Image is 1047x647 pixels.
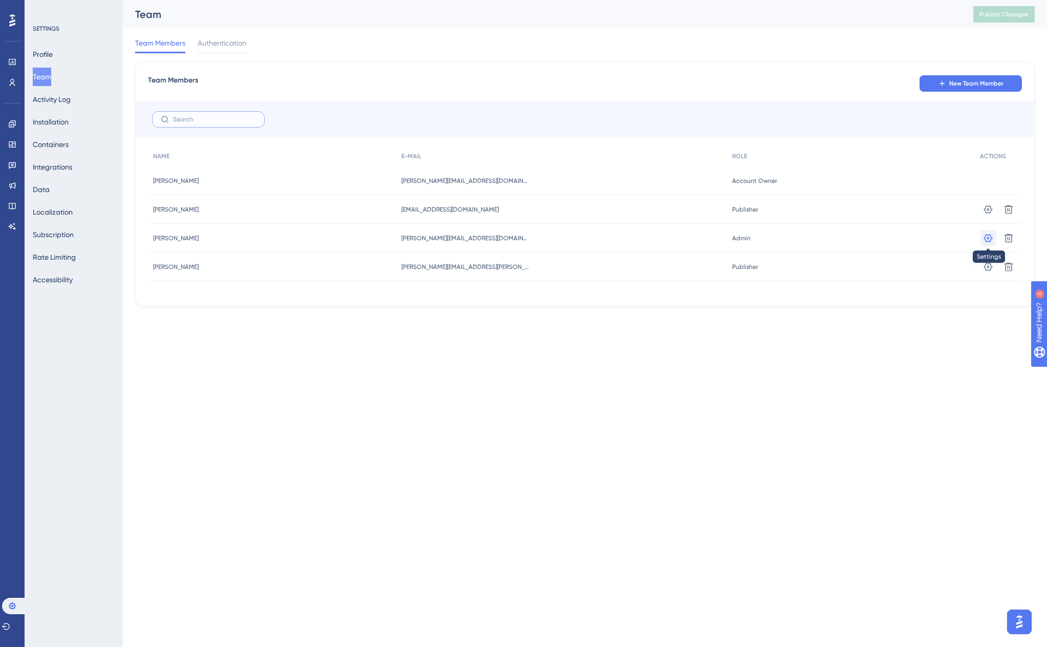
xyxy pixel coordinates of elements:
[33,203,73,221] button: Localization
[135,7,948,22] div: Team
[33,180,50,199] button: Data
[153,263,199,271] span: [PERSON_NAME]
[33,25,116,33] div: SETTINGS
[153,234,199,242] span: [PERSON_NAME]
[401,205,499,214] span: [EMAIL_ADDRESS][DOMAIN_NAME]
[173,116,256,123] input: Search
[153,177,199,185] span: [PERSON_NAME]
[33,248,76,266] button: Rate Limiting
[198,37,246,49] span: Authentication
[33,270,73,289] button: Accessibility
[33,68,51,86] button: Team
[33,113,69,131] button: Installation
[732,205,758,214] span: Publisher
[732,152,747,160] span: ROLE
[24,3,64,15] span: Need Help?
[920,75,1022,92] button: New Team Member
[1004,607,1035,637] iframe: UserGuiding AI Assistant Launcher
[401,177,529,185] span: [PERSON_NAME][EMAIL_ADDRESS][DOMAIN_NAME]
[135,37,185,49] span: Team Members
[732,263,758,271] span: Publisher
[33,225,74,244] button: Subscription
[980,152,1006,160] span: ACTIONS
[401,152,421,160] span: E-MAIL
[153,205,199,214] span: [PERSON_NAME]
[401,263,529,271] span: [PERSON_NAME][EMAIL_ADDRESS][PERSON_NAME][DOMAIN_NAME]
[71,5,74,13] div: 4
[153,152,169,160] span: NAME
[33,90,71,109] button: Activity Log
[732,177,777,185] span: Account Owner
[33,45,53,64] button: Profile
[949,79,1003,88] span: New Team Member
[148,74,198,93] span: Team Members
[33,158,72,176] button: Integrations
[973,6,1035,23] button: Publish Changes
[401,234,529,242] span: [PERSON_NAME][EMAIL_ADDRESS][DOMAIN_NAME]
[33,135,69,154] button: Containers
[732,234,751,242] span: Admin
[979,10,1029,18] span: Publish Changes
